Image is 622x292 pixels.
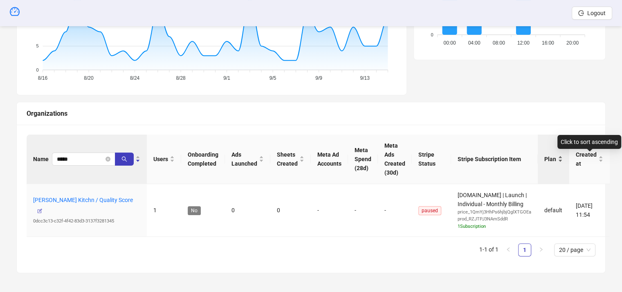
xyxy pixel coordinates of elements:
[458,216,531,223] div: prod_RZJTPJ3NAmSddR
[277,150,298,168] span: Sheets Created
[147,135,181,184] th: Users
[360,75,370,81] tspan: 9/13
[569,184,610,237] td: [DATE] 11:54
[317,206,341,215] div: -
[576,150,597,168] span: Created at
[538,135,569,184] th: Plan
[188,206,201,215] span: No
[27,108,595,119] div: Organizations
[311,135,348,184] th: Meta Ad Accounts
[458,223,531,230] div: 1 Subscription
[33,197,133,203] a: [PERSON_NAME] Kitchn / Quality Score
[269,75,276,81] tspan: 9/5
[479,243,498,256] li: 1-1 of 1
[384,206,405,215] div: -
[38,75,48,81] tspan: 8/16
[36,67,38,72] tspan: 0
[578,10,584,16] span: logout
[231,150,257,168] span: Ads Launched
[534,243,548,256] button: right
[153,155,168,164] span: Users
[270,184,311,237] td: 0
[121,156,127,162] span: search
[36,43,38,48] tspan: 5
[539,247,543,252] span: right
[431,32,433,37] tspan: 0
[468,40,481,46] tspan: 04:00
[348,135,378,184] th: Meta Spend (28d)
[147,184,181,237] td: 1
[444,40,456,46] tspan: 00:00
[223,75,230,81] tspan: 9/1
[458,192,531,230] span: [DOMAIN_NAME] | Launch | Individual - Monthly Billing
[33,218,140,225] div: 0dcc3c13-c32f-4f42-83d3-3137f3281345
[572,7,612,20] button: Logout
[517,40,530,46] tspan: 12:00
[315,75,322,81] tspan: 9/9
[554,243,595,256] div: Page Size
[130,75,140,81] tspan: 8/24
[225,135,270,184] th: Ads Launched
[566,40,579,46] tspan: 20:00
[569,135,610,184] th: Created at
[176,75,186,81] tspan: 8/28
[348,184,378,237] td: -
[10,7,20,16] span: dashboard
[518,243,531,256] li: 1
[418,206,441,215] span: paused
[502,243,515,256] li: Previous Page
[225,184,270,237] td: 0
[493,40,505,46] tspan: 08:00
[587,10,606,16] span: Logout
[84,75,94,81] tspan: 8/20
[542,40,554,46] tspan: 16:00
[506,247,511,252] span: left
[181,135,225,184] th: Onboarding Completed
[378,135,412,184] th: Meta Ads Created (30d)
[451,135,538,184] th: Stripe Subscription Item
[538,184,569,237] td: default
[519,244,531,256] a: 1
[115,153,134,166] button: search
[502,243,515,256] button: left
[534,243,548,256] li: Next Page
[544,155,556,164] span: Plan
[106,157,110,162] button: close-circle
[412,135,451,184] th: Stripe Status
[559,244,591,256] span: 20 / page
[458,209,531,216] div: price_1QmYj3HhPs6hjbjQglXTGOEa
[270,135,311,184] th: Sheets Created
[557,135,621,149] div: Click to sort ascending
